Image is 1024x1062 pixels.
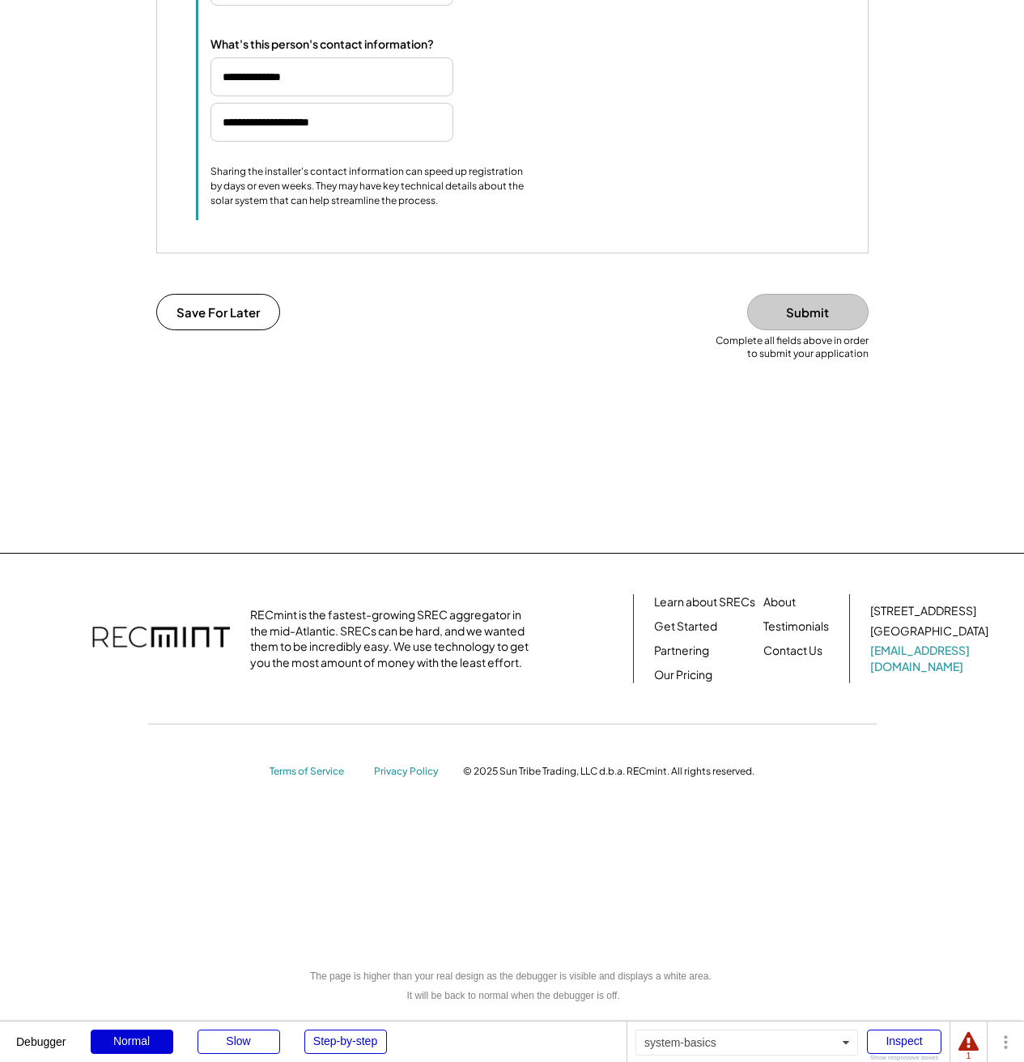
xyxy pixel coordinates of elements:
div: Inspect [867,1030,941,1054]
button: Submit [747,294,869,330]
div: Show responsive boxes [867,1055,941,1061]
a: Our Pricing [654,667,712,683]
div: system-basics [635,1030,858,1056]
div: Normal [91,1030,173,1054]
img: recmint-logotype%403x.png [92,610,230,667]
div: Step-by-step [304,1030,387,1054]
div: [STREET_ADDRESS] [870,603,976,619]
div: 1 [958,1052,979,1060]
a: Get Started [654,618,717,635]
div: © 2025 Sun Tribe Trading, LLC d.b.a. RECmint. All rights reserved. [463,765,754,778]
div: Debugger [16,1022,66,1047]
a: Learn about SRECs [654,594,755,610]
a: Testimonials [763,618,829,635]
div: [GEOGRAPHIC_DATA] [870,623,988,639]
a: [EMAIL_ADDRESS][DOMAIN_NAME] [870,643,992,674]
div: RECmint is the fastest-growing SREC aggregator in the mid-Atlantic. SRECs can be hard, and we wan... [250,607,537,670]
a: Contact Us [763,643,822,659]
a: Terms of Service [270,765,359,779]
a: About [763,594,796,610]
div: Sharing the installer's contact information can speed up registration by days or even weeks. They... [210,164,526,208]
a: Privacy Policy [374,765,447,779]
div: Slow [198,1030,280,1054]
div: Complete all fields above in order to submit your application [707,334,869,359]
a: Partnering [654,643,709,659]
button: Save For Later [156,294,280,330]
div: What's this person's contact information? [210,36,434,51]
